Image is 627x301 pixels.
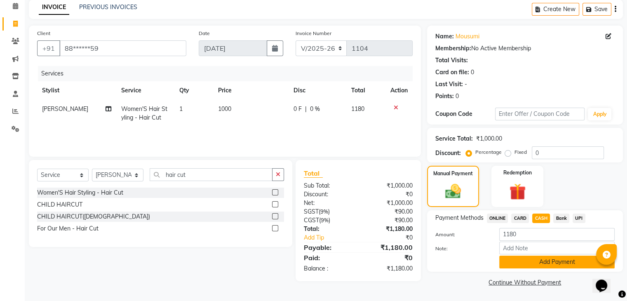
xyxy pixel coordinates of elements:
div: For Our Men - Hair Cut [37,224,99,233]
span: 1 [179,105,183,113]
div: ₹0 [358,253,419,263]
div: ₹1,180.00 [358,242,419,252]
div: Card on file: [435,68,469,77]
span: Payment Methods [435,214,484,222]
span: CARD [511,214,529,223]
div: 0 [471,68,474,77]
div: Service Total: [435,134,473,143]
th: Service [116,81,174,100]
div: Membership: [435,44,471,53]
label: Fixed [514,148,527,156]
div: ₹90.00 [358,216,419,225]
span: SGST [304,208,319,215]
th: Disc [289,81,346,100]
div: ( ) [298,207,358,216]
input: Add Note [499,242,615,254]
div: Net: [298,199,358,207]
label: Manual Payment [433,170,473,177]
div: - [465,80,467,89]
div: ₹1,000.00 [358,199,419,207]
th: Price [213,81,289,100]
div: CHILD HAIRCUT [37,200,82,209]
button: Create New [532,3,579,16]
iframe: chat widget [592,268,619,293]
span: 1180 [351,105,364,113]
label: Invoice Number [296,30,331,37]
label: Redemption [503,169,532,176]
button: +91 [37,40,60,56]
label: Client [37,30,50,37]
div: Payable: [298,242,358,252]
div: ₹90.00 [358,207,419,216]
div: Total: [298,225,358,233]
div: Total Visits: [435,56,468,65]
span: ONLINE [487,214,508,223]
span: 1000 [218,105,231,113]
label: Date [199,30,210,37]
img: _cash.svg [440,182,466,200]
label: Amount: [429,231,493,238]
th: Qty [174,81,213,100]
th: Total [346,81,385,100]
span: CGST [304,216,319,224]
span: 0 F [294,105,302,113]
input: Amount [499,228,615,241]
div: CHILD HAIRCUT([DEMOGRAPHIC_DATA]) [37,212,150,221]
div: Paid: [298,253,358,263]
span: [PERSON_NAME] [42,105,88,113]
button: Add Payment [499,256,615,268]
div: Sub Total: [298,181,358,190]
div: ₹1,000.00 [476,134,502,143]
span: UPI [573,214,585,223]
div: ( ) [298,216,358,225]
div: ₹1,180.00 [358,264,419,273]
div: ₹1,000.00 [358,181,419,190]
th: Stylist [37,81,116,100]
span: CASH [532,214,550,223]
span: Bank [553,214,569,223]
div: Discount: [298,190,358,199]
div: 0 [456,92,459,101]
div: ₹0 [358,190,419,199]
div: Balance : [298,264,358,273]
input: Search or Scan [150,168,272,181]
span: 0 % [310,105,320,113]
a: PREVIOUS INVOICES [79,3,137,11]
button: Apply [588,108,611,120]
div: ₹0 [368,233,418,242]
input: Search by Name/Mobile/Email/Code [59,40,186,56]
span: 9% [320,208,328,215]
span: Total [304,169,323,178]
div: No Active Membership [435,44,615,53]
label: Note: [429,245,493,252]
div: Last Visit: [435,80,463,89]
span: Women'S Hair Styling - Hair Cut [121,105,167,121]
input: Enter Offer / Coupon Code [495,108,585,120]
div: Women'S Hair Styling - Hair Cut [37,188,123,197]
div: ₹1,180.00 [358,225,419,233]
span: 9% [321,217,329,223]
div: Coupon Code [435,110,495,118]
th: Action [385,81,413,100]
button: Save [582,3,611,16]
a: Continue Without Payment [429,278,621,287]
div: Discount: [435,149,461,158]
div: Services [38,66,419,81]
span: | [305,105,307,113]
div: Name: [435,32,454,41]
div: Points: [435,92,454,101]
img: _gift.svg [504,181,531,202]
a: Mousumi [456,32,479,41]
label: Percentage [475,148,502,156]
a: Add Tip [298,233,368,242]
